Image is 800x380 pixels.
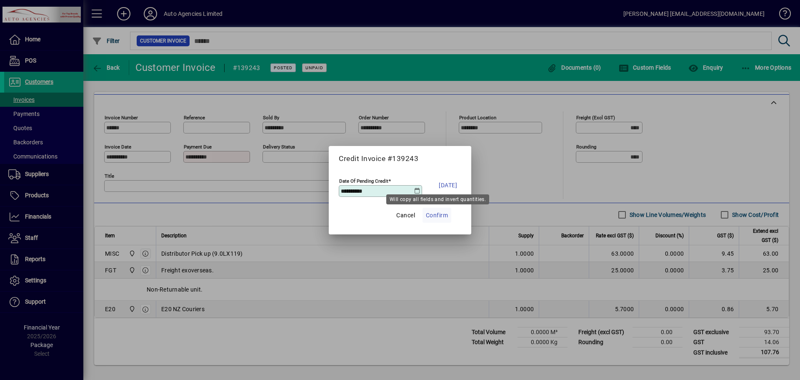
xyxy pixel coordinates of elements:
button: [DATE] [435,175,461,196]
button: Confirm [422,208,452,223]
div: Will copy all fields and invert quantities. [386,194,489,204]
span: Confirm [426,210,448,220]
span: [DATE] [439,180,457,190]
h5: Credit Invoice #139243 [339,154,461,163]
mat-label: Date Of Pending Credit [339,178,388,184]
button: Cancel [392,208,419,223]
span: Cancel [396,210,415,220]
